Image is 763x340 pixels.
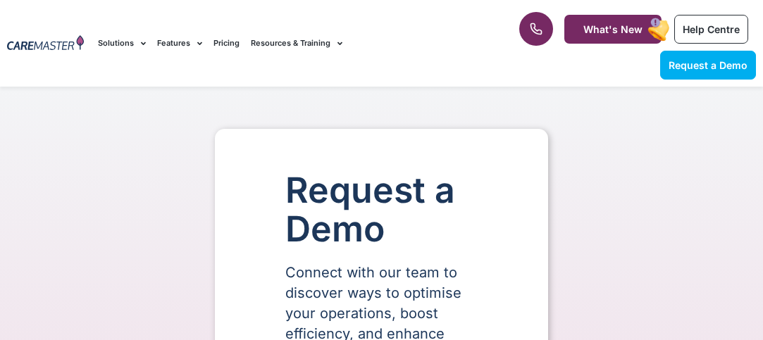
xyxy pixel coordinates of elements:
[251,20,342,67] a: Resources & Training
[674,15,748,44] a: Help Centre
[583,23,643,35] span: What's New
[213,20,240,67] a: Pricing
[669,59,748,71] span: Request a Demo
[660,51,756,80] a: Request a Demo
[7,35,84,52] img: CareMaster Logo
[285,171,478,248] h1: Request a Demo
[98,20,486,67] nav: Menu
[157,20,202,67] a: Features
[683,23,740,35] span: Help Centre
[98,20,146,67] a: Solutions
[564,15,662,44] a: What's New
